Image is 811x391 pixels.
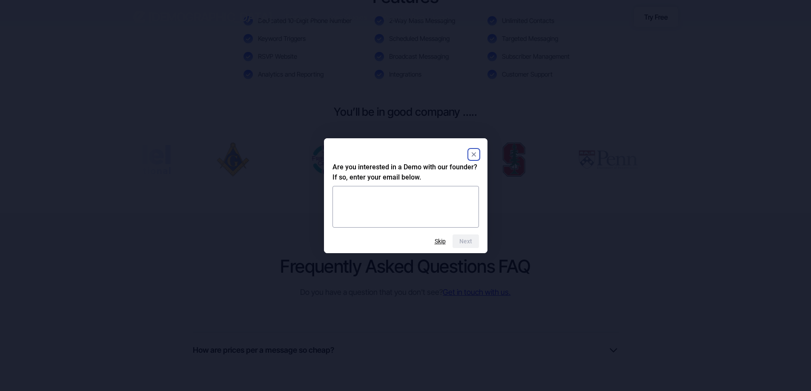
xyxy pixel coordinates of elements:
button: Next question [453,234,479,248]
button: Skip [435,238,446,245]
dialog: Are you interested in a Demo with our founder? If so, enter your email below. [324,138,487,253]
h2: Are you interested in a Demo with our founder? If so, enter your email below. [332,162,479,183]
textarea: Are you interested in a Demo with our founder? If so, enter your email below. [332,186,479,228]
button: Close [469,149,479,160]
